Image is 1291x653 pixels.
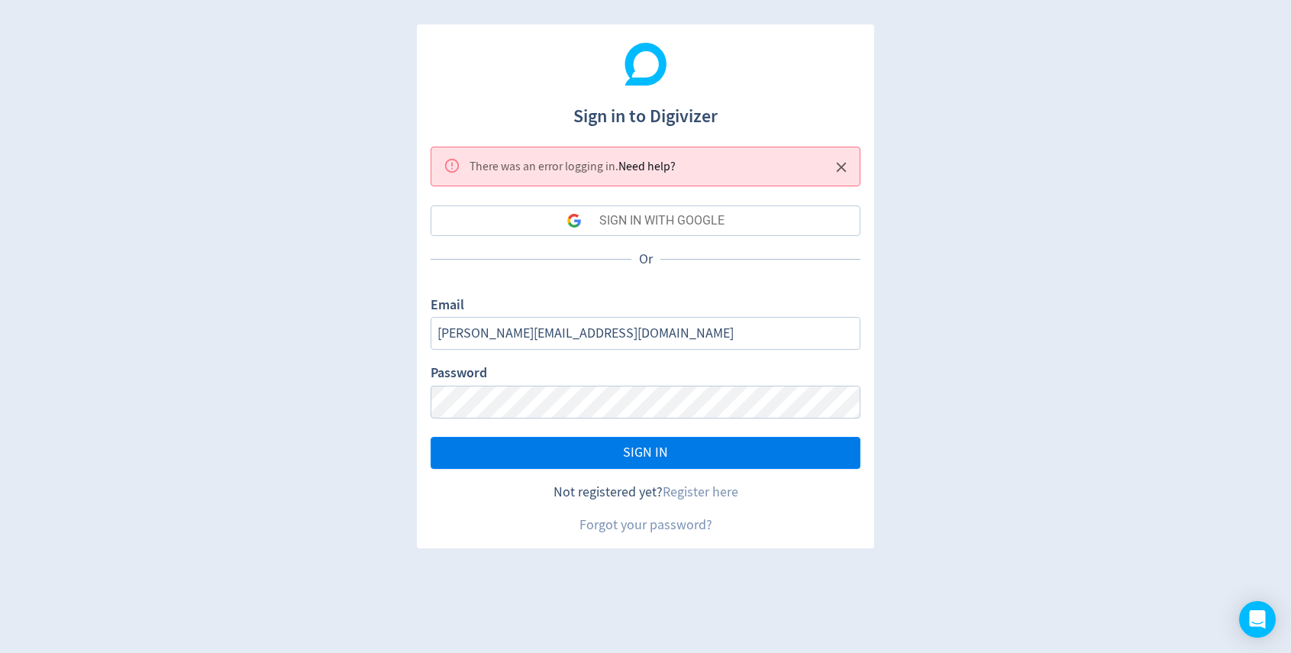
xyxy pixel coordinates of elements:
[431,437,860,469] button: SIGN IN
[599,205,725,236] div: SIGN IN WITH GOOGLE
[623,446,668,460] span: SIGN IN
[663,483,738,501] a: Register here
[431,483,860,502] div: Not registered yet?
[470,152,676,182] div: There was an error logging in .
[631,250,660,269] p: Or
[431,205,860,236] button: SIGN IN WITH GOOGLE
[1239,601,1276,638] div: Open Intercom Messenger
[579,516,712,534] a: Forgot your password?
[431,90,860,130] h1: Sign in to Digivizer
[625,43,667,86] img: Digivizer Logo
[431,296,464,317] label: Email
[618,159,676,174] span: Need help?
[431,364,487,385] label: Password
[829,155,854,180] button: Close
